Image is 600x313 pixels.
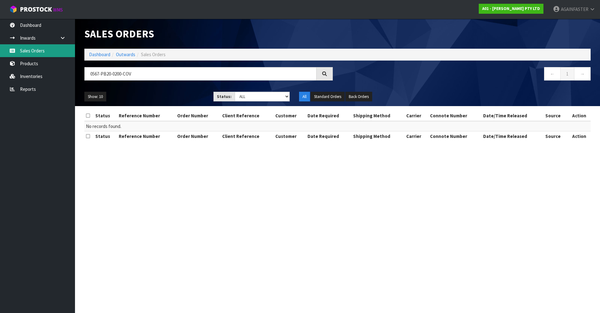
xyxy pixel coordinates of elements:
img: cube-alt.png [9,5,17,13]
th: Date Required [306,131,352,141]
th: Status [94,131,117,141]
a: Dashboard [89,51,110,57]
th: Date Required [306,111,352,121]
button: Back Orders [345,92,372,102]
strong: A01 - [PERSON_NAME] PTY LTD [482,6,540,11]
button: All [299,92,310,102]
th: Source [544,131,568,141]
th: Reference Number [117,131,176,141]
th: Customer [274,131,306,141]
td: No records found. [84,121,591,131]
nav: Page navigation [342,67,591,82]
th: Date/Time Released [482,111,544,121]
a: ← [544,67,561,81]
th: Shipping Method [352,111,405,121]
input: Search sales orders [84,67,317,81]
button: Standard Orders [311,92,345,102]
span: ProStock [20,5,52,13]
span: Sales Orders [141,51,166,57]
th: Connote Number [428,111,482,121]
th: Order Number [176,111,221,121]
th: Client Reference [221,111,274,121]
th: Action [568,111,591,121]
th: Carrier [405,131,428,141]
strong: Status: [217,94,232,99]
th: Shipping Method [352,131,405,141]
small: WMS [53,7,63,13]
th: Client Reference [221,131,274,141]
th: Source [544,111,568,121]
a: Outwards [116,51,135,57]
th: Carrier [405,111,428,121]
th: Order Number [176,131,221,141]
th: Status [94,111,117,121]
a: 1 [560,67,574,81]
th: Date/Time Released [482,131,544,141]
span: AGAINFASTER [561,6,588,12]
h1: Sales Orders [84,28,333,39]
th: Connote Number [428,131,482,141]
th: Customer [274,111,306,121]
a: → [574,67,591,81]
th: Reference Number [117,111,176,121]
button: Show: 10 [84,92,106,102]
th: Action [568,131,591,141]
